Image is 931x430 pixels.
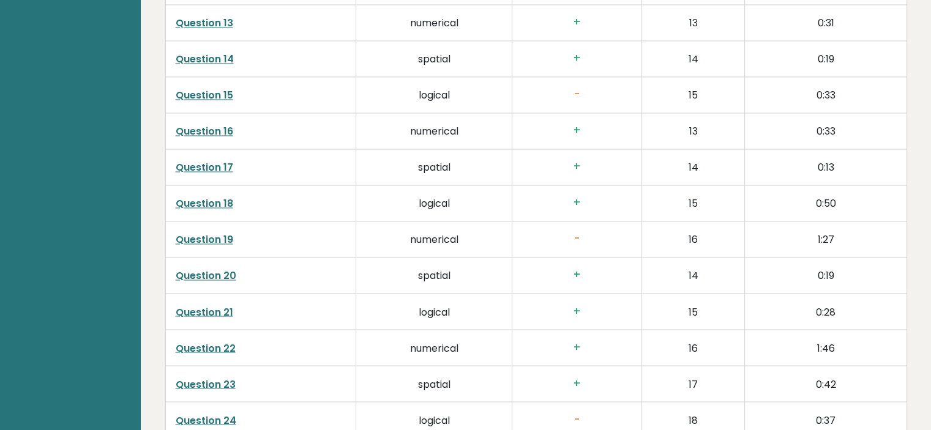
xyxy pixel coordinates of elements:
[641,113,744,149] td: 13
[356,40,512,76] td: spatial
[356,185,512,221] td: logical
[641,149,744,185] td: 14
[745,257,907,293] td: 0:19
[641,257,744,293] td: 14
[745,365,907,401] td: 0:42
[745,329,907,365] td: 1:46
[641,221,744,257] td: 16
[745,76,907,113] td: 0:33
[745,221,907,257] td: 1:27
[745,4,907,40] td: 0:31
[356,365,512,401] td: spatial
[522,124,632,137] h3: +
[176,88,233,102] a: Question 15
[745,185,907,221] td: 0:50
[356,149,512,185] td: spatial
[522,269,632,281] h3: +
[641,40,744,76] td: 14
[356,293,512,329] td: logical
[641,293,744,329] td: 15
[641,185,744,221] td: 15
[522,160,632,173] h3: +
[522,88,632,101] h3: -
[745,293,907,329] td: 0:28
[176,160,233,174] a: Question 17
[176,232,233,247] a: Question 19
[522,16,632,29] h3: +
[641,329,744,365] td: 16
[176,124,233,138] a: Question 16
[176,413,236,427] a: Question 24
[641,365,744,401] td: 17
[522,52,632,65] h3: +
[356,221,512,257] td: numerical
[176,341,236,355] a: Question 22
[745,149,907,185] td: 0:13
[356,76,512,113] td: logical
[356,4,512,40] td: numerical
[176,305,233,319] a: Question 21
[641,4,744,40] td: 13
[522,341,632,354] h3: +
[745,113,907,149] td: 0:33
[176,196,233,210] a: Question 18
[522,232,632,245] h3: -
[356,257,512,293] td: spatial
[641,76,744,113] td: 15
[176,269,236,283] a: Question 20
[522,305,632,317] h3: +
[356,329,512,365] td: numerical
[522,196,632,209] h3: +
[522,413,632,426] h3: -
[356,113,512,149] td: numerical
[176,16,233,30] a: Question 13
[522,377,632,390] h3: +
[176,377,236,391] a: Question 23
[745,40,907,76] td: 0:19
[176,52,234,66] a: Question 14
